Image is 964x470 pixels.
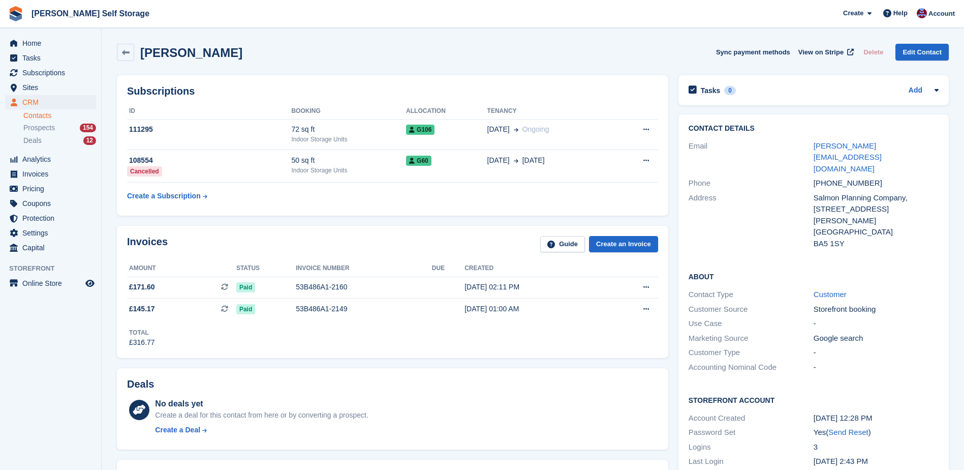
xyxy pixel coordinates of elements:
[893,8,908,18] span: Help
[23,136,42,145] span: Deals
[296,282,432,292] div: 53B486A1-2160
[22,196,83,211] span: Coupons
[689,427,814,438] div: Password Set
[296,304,432,314] div: 53B486A1-2149
[22,276,83,290] span: Online Store
[689,192,814,250] div: Address
[22,95,83,109] span: CRM
[814,178,939,189] div: [PHONE_NUMBER]
[5,95,96,109] a: menu
[689,442,814,453] div: Logins
[155,398,368,410] div: No deals yet
[127,187,207,205] a: Create a Subscription
[716,44,790,61] button: Sync payment methods
[464,260,604,277] th: Created
[22,36,83,50] span: Home
[487,155,510,166] span: [DATE]
[814,238,939,250] div: BA5 1SY
[859,44,887,61] button: Delete
[701,86,721,95] h2: Tasks
[22,241,83,255] span: Capital
[127,236,168,253] h2: Invoices
[127,378,154,390] h2: Deals
[814,141,882,173] a: [PERSON_NAME][EMAIL_ADDRESS][DOMAIN_NAME]
[689,271,939,281] h2: About
[9,263,101,274] span: Storefront
[689,413,814,424] div: Account Created
[689,333,814,344] div: Marketing Source
[236,260,296,277] th: Status
[5,276,96,290] a: menu
[814,333,939,344] div: Google search
[291,135,406,144] div: Indoor Storage Units
[291,124,406,135] div: 72 sq ft
[814,427,939,438] div: Yes
[843,8,863,18] span: Create
[814,318,939,330] div: -
[140,46,242,60] h2: [PERSON_NAME]
[5,51,96,65] a: menu
[464,282,604,292] div: [DATE] 02:11 PM
[487,124,510,135] span: [DATE]
[155,425,368,435] a: Create a Deal
[487,103,614,120] th: Tenancy
[406,103,487,120] th: Allocation
[5,66,96,80] a: menu
[689,304,814,315] div: Customer Source
[814,347,939,359] div: -
[814,226,939,238] div: [GEOGRAPHIC_DATA]
[689,347,814,359] div: Customer Type
[236,282,255,292] span: Paid
[23,135,96,146] a: Deals 12
[814,215,939,227] div: [PERSON_NAME]
[814,362,939,373] div: -
[83,136,96,145] div: 12
[22,152,83,166] span: Analytics
[917,8,927,18] img: Tracy Bailey
[540,236,585,253] a: Guide
[689,289,814,301] div: Contact Type
[80,124,96,132] div: 154
[22,182,83,196] span: Pricing
[291,155,406,166] div: 50 sq ft
[909,85,922,97] a: Add
[22,66,83,80] span: Subscriptions
[5,196,96,211] a: menu
[84,277,96,289] a: Preview store
[589,236,658,253] a: Create an Invoice
[22,226,83,240] span: Settings
[127,191,201,201] div: Create a Subscription
[724,86,736,95] div: 0
[127,166,162,177] div: Cancelled
[5,80,96,95] a: menu
[814,304,939,315] div: Storefront booking
[814,192,939,215] div: Salmon Planning Company, [STREET_ADDRESS]
[5,182,96,196] a: menu
[828,428,868,436] a: Send Reset
[23,123,96,133] a: Prospects 154
[127,103,291,120] th: ID
[464,304,604,314] div: [DATE] 01:00 AM
[22,80,83,95] span: Sites
[129,282,155,292] span: £171.60
[296,260,432,277] th: Invoice number
[23,123,55,133] span: Prospects
[406,156,431,166] span: G60
[129,304,155,314] span: £145.17
[798,47,844,57] span: View on Stripe
[689,318,814,330] div: Use Case
[814,290,847,299] a: Customer
[22,211,83,225] span: Protection
[689,140,814,175] div: Email
[291,103,406,120] th: Booking
[127,85,658,97] h2: Subscriptions
[22,167,83,181] span: Invoices
[814,442,939,453] div: 3
[522,125,549,133] span: Ongoing
[8,6,23,21] img: stora-icon-8386f47178a22dfd0bd8f6a31ec36ba5ce8667c1dd55bd0f319d3a0aa187defe.svg
[5,226,96,240] a: menu
[127,260,236,277] th: Amount
[129,337,155,348] div: £316.77
[895,44,949,61] a: Edit Contact
[406,125,434,135] span: G106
